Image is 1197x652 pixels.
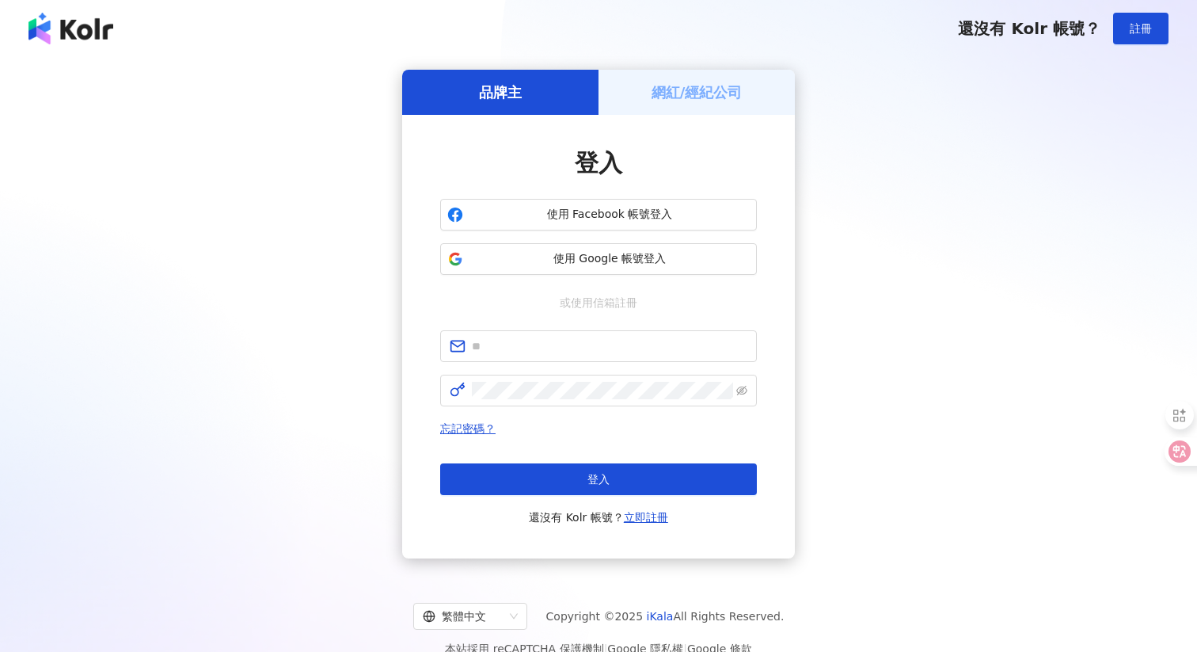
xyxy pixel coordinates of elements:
button: 使用 Facebook 帳號登入 [440,199,757,231]
span: 登入 [575,149,622,177]
a: 立即註冊 [624,511,668,524]
span: 使用 Facebook 帳號登入 [469,207,750,223]
button: 使用 Google 帳號登入 [440,243,757,275]
div: 繁體中文 [423,604,503,629]
a: iKala [647,610,674,623]
span: eye-invisible [736,385,747,396]
span: 還沒有 Kolr 帳號？ [958,19,1100,38]
span: 或使用信箱註冊 [549,294,648,311]
h5: 網紅/經紀公司 [652,82,743,102]
button: 註冊 [1113,13,1168,44]
img: logo [28,13,113,44]
span: 使用 Google 帳號登入 [469,251,750,267]
span: Copyright © 2025 All Rights Reserved. [546,607,785,626]
h5: 品牌主 [479,82,522,102]
span: 註冊 [1130,22,1152,35]
span: 登入 [587,473,610,486]
span: 還沒有 Kolr 帳號？ [529,508,668,527]
a: 忘記密碼？ [440,422,496,435]
button: 登入 [440,463,757,495]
